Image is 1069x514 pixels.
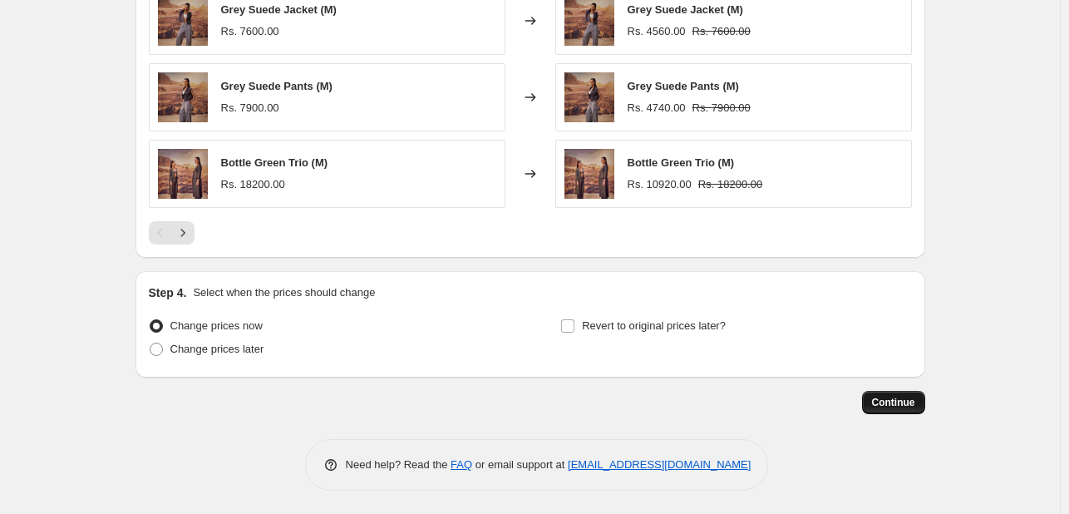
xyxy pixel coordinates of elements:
img: Mishrii0774_80x.jpg [158,72,208,122]
img: Mishrii0774_80x.jpg [564,72,614,122]
span: or email support at [472,458,568,471]
span: Change prices later [170,343,264,355]
p: Select when the prices should change [193,284,375,301]
span: Grey Suede Pants (M) [221,80,333,92]
a: [EMAIL_ADDRESS][DOMAIN_NAME] [568,458,751,471]
div: Rs. 4560.00 [628,23,686,40]
a: FAQ [451,458,472,471]
div: Rs. 4740.00 [628,100,686,116]
div: Rs. 7600.00 [221,23,279,40]
div: Rs. 10920.00 [628,176,692,193]
nav: Pagination [149,221,195,245]
button: Continue [862,391,925,414]
img: Mishrii1041_80x.jpg [564,149,614,199]
div: Rs. 18200.00 [221,176,285,193]
span: Grey Suede Jacket (M) [221,3,337,16]
span: Bottle Green Trio (M) [221,156,328,169]
span: Grey Suede Jacket (M) [628,3,743,16]
span: Grey Suede Pants (M) [628,80,739,92]
span: Change prices now [170,319,263,332]
div: Rs. 7900.00 [221,100,279,116]
strike: Rs. 18200.00 [698,176,762,193]
button: Next [171,221,195,245]
img: Mishrii1041_80x.jpg [158,149,208,199]
h2: Step 4. [149,284,187,301]
span: Need help? Read the [346,458,451,471]
span: Continue [872,396,915,409]
strike: Rs. 7900.00 [692,100,751,116]
span: Revert to original prices later? [582,319,726,332]
span: Bottle Green Trio (M) [628,156,735,169]
strike: Rs. 7600.00 [692,23,751,40]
